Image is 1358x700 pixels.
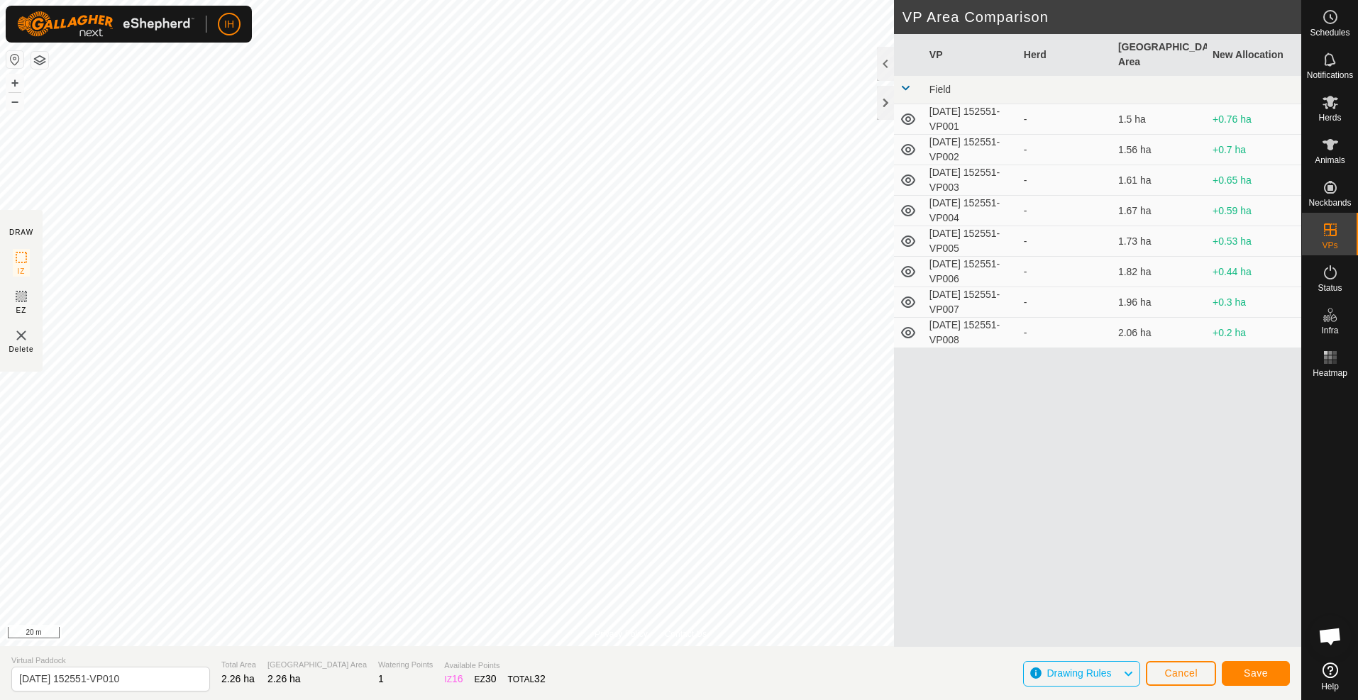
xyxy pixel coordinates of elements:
[534,673,546,684] span: 32
[1222,661,1290,686] button: Save
[9,227,33,238] div: DRAW
[508,672,546,687] div: TOTAL
[1207,165,1301,196] td: +0.65 ha
[16,305,27,316] span: EZ
[1113,287,1207,318] td: 1.96 ha
[1113,104,1207,135] td: 1.5 ha
[1113,257,1207,287] td: 1.82 ha
[1024,204,1107,218] div: -
[1321,326,1338,335] span: Infra
[1164,667,1198,679] span: Cancel
[924,165,1018,196] td: [DATE] 152551-VP003
[485,673,497,684] span: 30
[924,196,1018,226] td: [DATE] 152551-VP004
[1047,667,1111,679] span: Drawing Rules
[1207,34,1301,76] th: New Allocation
[1113,226,1207,257] td: 1.73 ha
[378,673,384,684] span: 1
[475,672,497,687] div: EZ
[924,104,1018,135] td: [DATE] 152551-VP001
[1207,104,1301,135] td: +0.76 ha
[1207,257,1301,287] td: +0.44 ha
[1113,165,1207,196] td: 1.61 ha
[1310,28,1349,37] span: Schedules
[1307,71,1353,79] span: Notifications
[1321,682,1339,691] span: Help
[1024,112,1107,127] div: -
[902,9,1301,26] h2: VP Area Comparison
[1308,199,1351,207] span: Neckbands
[13,327,30,344] img: VP
[929,84,951,95] span: Field
[1207,135,1301,165] td: +0.7 ha
[6,93,23,110] button: –
[1207,196,1301,226] td: +0.59 ha
[1207,318,1301,348] td: +0.2 ha
[1024,265,1107,279] div: -
[17,11,194,37] img: Gallagher Logo
[1302,657,1358,696] a: Help
[31,52,48,69] button: Map Layers
[452,673,463,684] span: 16
[924,257,1018,287] td: [DATE] 152551-VP006
[1244,667,1268,679] span: Save
[444,660,545,672] span: Available Points
[6,74,23,91] button: +
[444,672,463,687] div: IZ
[924,34,1018,76] th: VP
[595,628,648,640] a: Privacy Policy
[267,673,301,684] span: 2.26 ha
[1318,113,1341,122] span: Herds
[1113,34,1207,76] th: [GEOGRAPHIC_DATA] Area
[1018,34,1113,76] th: Herd
[1146,661,1216,686] button: Cancel
[9,344,34,355] span: Delete
[1309,615,1352,657] div: Open chat
[267,659,367,671] span: [GEOGRAPHIC_DATA] Area
[1024,143,1107,157] div: -
[665,628,707,640] a: Contact Us
[1207,226,1301,257] td: +0.53 ha
[378,659,433,671] span: Watering Points
[924,226,1018,257] td: [DATE] 152551-VP005
[1322,241,1337,250] span: VPs
[924,287,1018,318] td: [DATE] 152551-VP007
[1113,135,1207,165] td: 1.56 ha
[924,135,1018,165] td: [DATE] 152551-VP002
[1024,234,1107,249] div: -
[1024,326,1107,340] div: -
[1113,196,1207,226] td: 1.67 ha
[1318,284,1342,292] span: Status
[221,673,255,684] span: 2.26 ha
[924,318,1018,348] td: [DATE] 152551-VP008
[221,659,256,671] span: Total Area
[224,17,234,32] span: IH
[11,655,210,667] span: Virtual Paddock
[1207,287,1301,318] td: +0.3 ha
[6,51,23,68] button: Reset Map
[1113,318,1207,348] td: 2.06 ha
[1024,173,1107,188] div: -
[18,266,26,277] span: IZ
[1313,369,1347,377] span: Heatmap
[1024,295,1107,310] div: -
[1315,156,1345,165] span: Animals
